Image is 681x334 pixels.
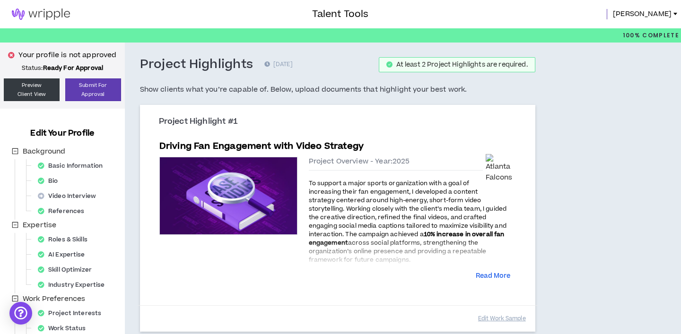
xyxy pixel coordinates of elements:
div: Skill Optimizer [34,263,101,276]
h5: Show clients what you’re capable of. Below, upload documents that highlight your best work. [140,84,535,95]
h5: Driving Fan Engagement with Video Strategy [159,140,364,153]
div: Project Interests [34,307,111,320]
span: Expertise [21,220,58,231]
span: Work Preferences [23,294,85,304]
h3: Project Highlights [140,57,253,73]
a: PreviewClient View [4,78,60,101]
div: At least 2 Project Highlights are required. [396,61,528,68]
img: project-case-studies-default.jpeg [160,157,297,234]
span: minus-square [12,295,18,302]
h3: Talent Tools [312,7,368,21]
div: Basic Information [34,159,112,172]
div: Roles & Skills [34,233,97,246]
span: To support a major sports organization with a goal of increasing their fan engagement, I develope... [309,179,507,239]
div: Video Interview [34,189,105,203]
button: Edit Work Sample [478,310,526,327]
span: Project Overview - Year: 2025 [309,157,410,166]
span: Work Preferences [21,293,87,305]
span: check-circle [386,61,393,68]
div: Bio [34,174,68,188]
span: Background [23,146,65,156]
strong: Ready For Approval [43,64,104,72]
img: Atlanta Falcons [486,154,516,183]
h3: Project Highlight #1 [159,117,524,127]
span: Background [21,146,67,157]
div: Open Intercom Messenger [9,302,32,325]
div: References [34,205,94,218]
span: minus-square [12,148,18,154]
p: [DATE] [264,60,293,69]
span: Expertise [23,220,56,230]
p: Status: [4,64,121,72]
span: [PERSON_NAME] [613,9,672,19]
div: Industry Expertise [34,278,114,291]
span: Complete [640,31,679,40]
p: Your profile is not approved [18,50,116,60]
div: AI Expertise [34,248,95,261]
p: 100% [623,28,679,43]
h3: Edit Your Profile [26,128,98,139]
button: Read More [476,272,510,281]
span: minus-square [12,222,18,228]
button: Submit ForApproval [65,78,121,101]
